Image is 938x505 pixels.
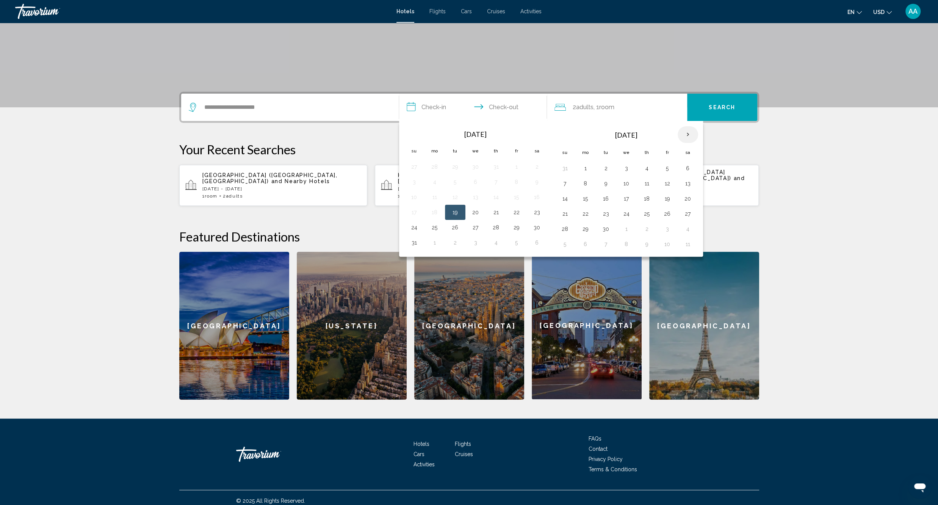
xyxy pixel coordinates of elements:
a: [GEOGRAPHIC_DATA] [649,252,759,400]
span: , 1 [593,102,614,113]
a: Travorium [236,443,312,466]
button: Day 11 [682,239,694,249]
a: Cruises [487,8,505,14]
a: Terms & Conditions [589,466,637,472]
span: Hotels in [398,172,426,178]
button: Day 1 [510,162,523,172]
button: Day 26 [449,222,461,233]
button: Day 19 [661,193,673,204]
button: Day 2 [600,163,612,174]
span: Adults [576,104,593,111]
a: Hotels [413,441,429,447]
th: [DATE] [424,126,527,143]
button: Day 4 [682,224,694,234]
button: Day 30 [600,224,612,234]
div: Search widget [181,94,757,121]
a: [GEOGRAPHIC_DATA] [532,252,642,400]
button: Day 13 [682,178,694,189]
button: Day 29 [579,224,592,234]
button: Day 6 [531,237,543,248]
button: Day 28 [429,162,441,172]
button: Change language [847,6,862,17]
button: Day 12 [661,178,673,189]
button: Day 12 [449,192,461,202]
a: Cars [413,451,424,457]
a: Flights [455,441,471,447]
button: Day 31 [490,162,502,172]
button: Day 5 [449,177,461,187]
button: Day 4 [429,177,441,187]
span: and Nearby Hotels [271,178,330,184]
button: Day 13 [470,192,482,202]
button: Day 8 [510,177,523,187]
a: [US_STATE] [297,252,407,400]
button: Day 21 [559,209,571,219]
div: [GEOGRAPHIC_DATA] [532,252,642,399]
button: Day 3 [620,163,633,174]
button: Next month [678,126,698,143]
button: Day 9 [531,177,543,187]
button: Day 23 [600,209,612,219]
span: Activities [413,461,435,467]
button: Day 24 [620,209,633,219]
button: Day 30 [531,222,543,233]
button: Day 10 [620,178,633,189]
button: Day 4 [641,163,653,174]
span: USD [873,9,885,15]
button: Day 10 [661,239,673,249]
button: Day 1 [620,224,633,234]
button: Day 4 [490,237,502,248]
span: © 2025 All Rights Reserved. [236,498,305,504]
button: Hotels in [GEOGRAPHIC_DATA], [GEOGRAPHIC_DATA] (IST)[DATE] - [DATE]1Room2Adults [375,165,563,206]
button: Day 30 [470,162,482,172]
span: Adults [226,193,243,199]
button: Day 23 [531,207,543,218]
button: Day 2 [449,237,461,248]
button: Day 1 [579,163,592,174]
button: Day 18 [429,207,441,218]
a: Hotels [396,8,414,14]
a: Cruises [455,451,473,457]
span: Search [709,105,735,111]
button: Day 21 [490,207,502,218]
span: 2 [573,102,593,113]
button: Check in and out dates [399,94,547,121]
button: Day 31 [408,237,420,248]
a: Cars [461,8,472,14]
button: Day 3 [470,237,482,248]
span: 2 [223,193,243,199]
span: Room [599,104,614,111]
button: Day 16 [600,193,612,204]
button: Day 28 [490,222,502,233]
button: Day 14 [490,192,502,202]
button: User Menu [903,3,923,19]
button: Day 24 [408,222,420,233]
button: Day 8 [579,178,592,189]
a: Contact [589,446,608,452]
a: Privacy Policy [589,456,623,462]
button: Day 15 [579,193,592,204]
button: Day 3 [661,224,673,234]
span: Room [205,193,218,199]
button: Day 2 [641,224,653,234]
button: Day 28 [559,224,571,234]
button: Day 19 [449,207,461,218]
button: Day 17 [620,193,633,204]
button: Day 7 [600,239,612,249]
a: Flights [429,8,446,14]
button: Day 9 [641,239,653,249]
p: [DATE] - [DATE] [202,186,362,191]
button: Day 6 [470,177,482,187]
button: Day 25 [429,222,441,233]
div: [GEOGRAPHIC_DATA] [179,252,289,400]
